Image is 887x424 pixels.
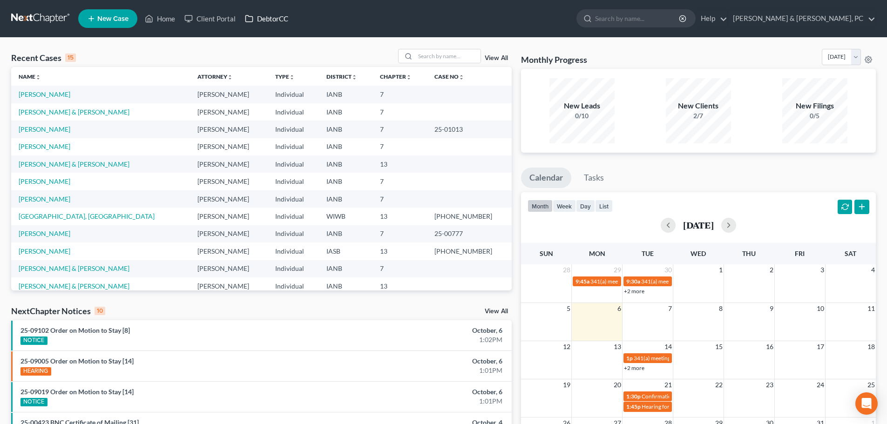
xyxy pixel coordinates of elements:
[718,264,724,276] span: 1
[268,190,319,208] td: Individual
[240,10,293,27] a: DebtorCC
[691,249,706,257] span: Wed
[459,74,464,80] i: unfold_more
[562,379,571,390] span: 19
[372,242,427,260] td: 13
[855,392,878,415] div: Open Intercom Messenger
[319,103,372,121] td: IANB
[19,264,129,272] a: [PERSON_NAME] & [PERSON_NAME]
[352,74,357,80] i: unfold_more
[268,173,319,190] td: Individual
[769,303,774,314] span: 9
[268,155,319,173] td: Individual
[190,208,268,225] td: [PERSON_NAME]
[197,73,233,80] a: Attorneyunfold_more
[595,10,680,27] input: Search by name...
[549,101,615,111] div: New Leads
[190,173,268,190] td: [PERSON_NAME]
[11,305,105,316] div: NextChapter Notices
[576,168,612,188] a: Tasks
[427,225,512,242] td: 25-00777
[190,277,268,295] td: [PERSON_NAME]
[227,74,233,80] i: unfold_more
[268,121,319,138] td: Individual
[268,242,319,260] td: Individual
[595,200,613,212] button: list
[816,303,825,314] span: 10
[268,277,319,295] td: Individual
[782,101,847,111] div: New Filings
[190,86,268,103] td: [PERSON_NAME]
[434,73,464,80] a: Case Nounfold_more
[549,111,615,121] div: 0/10
[319,155,372,173] td: IANB
[268,86,319,103] td: Individual
[589,249,605,257] span: Mon
[326,73,357,80] a: Districtunfold_more
[427,208,512,225] td: [PHONE_NUMBER]
[819,264,825,276] span: 3
[319,208,372,225] td: WIWB
[576,278,589,285] span: 9:45a
[19,108,129,116] a: [PERSON_NAME] & [PERSON_NAME]
[664,341,673,352] span: 14
[11,52,76,63] div: Recent Cases
[268,138,319,155] td: Individual
[867,341,876,352] span: 18
[268,260,319,277] td: Individual
[20,326,130,334] a: 25-09102 Order on Motion to Stay [8]
[613,379,622,390] span: 20
[19,160,129,168] a: [PERSON_NAME] & [PERSON_NAME]
[20,367,51,376] div: HEARING
[19,212,155,220] a: [GEOGRAPHIC_DATA], [GEOGRAPHIC_DATA]
[319,190,372,208] td: IANB
[19,282,129,290] a: [PERSON_NAME] & [PERSON_NAME]
[190,138,268,155] td: [PERSON_NAME]
[35,74,41,80] i: unfold_more
[765,341,774,352] span: 16
[634,355,724,362] span: 341(a) meeting for [PERSON_NAME]
[642,393,747,400] span: Confirmation hearing for [PERSON_NAME]
[19,125,70,133] a: [PERSON_NAME]
[613,264,622,276] span: 29
[372,103,427,121] td: 7
[348,335,502,344] div: 1:02PM
[553,200,576,212] button: week
[380,73,412,80] a: Chapterunfold_more
[190,190,268,208] td: [PERSON_NAME]
[795,249,805,257] span: Fri
[642,249,654,257] span: Tue
[268,208,319,225] td: Individual
[319,260,372,277] td: IANB
[521,168,571,188] a: Calendar
[521,54,587,65] h3: Monthly Progress
[626,393,641,400] span: 1:30p
[667,303,673,314] span: 7
[19,247,70,255] a: [PERSON_NAME]
[867,303,876,314] span: 11
[20,357,134,365] a: 25-09005 Order on Motion to Stay [14]
[485,55,508,61] a: View All
[742,249,756,257] span: Thu
[816,341,825,352] span: 17
[140,10,180,27] a: Home
[190,103,268,121] td: [PERSON_NAME]
[624,364,644,371] a: +2 more
[683,220,714,230] h2: [DATE]
[190,225,268,242] td: [PERSON_NAME]
[19,73,41,80] a: Nameunfold_more
[415,49,481,63] input: Search by name...
[867,379,876,390] span: 25
[372,260,427,277] td: 7
[372,173,427,190] td: 7
[19,177,70,185] a: [PERSON_NAME]
[664,264,673,276] span: 30
[20,398,47,406] div: NOTICE
[714,341,724,352] span: 15
[641,278,780,285] span: 341(a) meeting for [PERSON_NAME] & [PERSON_NAME]
[626,278,640,285] span: 9:30a
[372,155,427,173] td: 13
[845,249,856,257] span: Sat
[666,111,731,121] div: 2/7
[372,121,427,138] td: 7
